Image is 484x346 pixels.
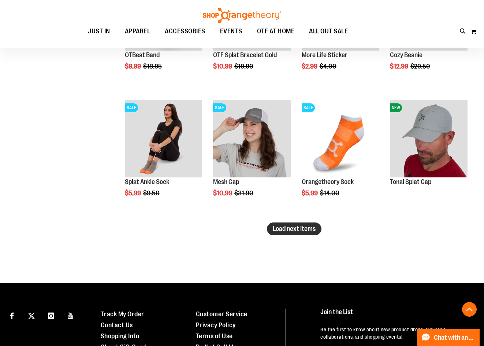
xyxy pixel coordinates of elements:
[320,309,471,322] h4: Join the List
[5,309,18,321] a: Visit our Facebook page
[45,309,57,321] a: Visit our Instagram page
[121,96,206,216] div: product
[213,51,277,59] a: OTF Splat Bracelet Gold
[302,100,379,178] a: Product image for Orangetheory SockSALE
[209,96,294,216] div: product
[101,321,133,329] a: Contact Us
[64,309,77,321] a: Visit our Youtube page
[390,51,422,59] a: Cozy Beanie
[390,100,468,178] a: Product image for Grey Tonal Splat CapNEW
[302,103,315,112] span: SALE
[213,178,239,185] a: Mesh Cap
[213,103,226,112] span: SALE
[320,326,471,341] p: Be the first to know about new product drops, exclusive collaborations, and shopping events!
[309,23,348,40] span: ALL OUT SALE
[390,63,409,70] span: $12.99
[165,23,205,40] span: ACCESSORIES
[143,189,161,197] span: $9.50
[101,332,139,340] a: Shopping Info
[302,63,319,70] span: $2.99
[390,100,468,177] img: Product image for Grey Tonal Splat Cap
[213,189,233,197] span: $10.99
[125,51,160,59] a: OTBeat Band
[417,329,480,346] button: Chat with an Expert
[25,309,38,321] a: Visit our X page
[125,178,169,185] a: Splat Ankle Sock
[320,189,340,197] span: $14.00
[196,332,233,340] a: Terms of Use
[302,51,347,59] a: More Life Sticker
[101,310,144,318] a: Track My Order
[390,178,431,185] a: Tonal Splat Cap
[213,100,291,177] img: Product image for Orangetheory Mesh Cap
[125,63,142,70] span: $9.99
[234,63,254,70] span: $19.90
[234,189,254,197] span: $31.90
[213,63,233,70] span: $10.99
[196,321,236,329] a: Privacy Policy
[28,313,35,319] img: Twitter
[273,225,316,232] span: Load next items
[125,23,150,40] span: APPAREL
[267,222,321,235] button: Load next items
[125,189,142,197] span: $5.99
[302,189,319,197] span: $5.99
[298,96,383,216] div: product
[88,23,110,40] span: JUST IN
[125,100,202,178] a: Product image for Splat Ankle SockSALE
[302,100,379,177] img: Product image for Orangetheory Sock
[257,23,295,40] span: OTF AT HOME
[434,334,475,341] span: Chat with an Expert
[125,103,138,112] span: SALE
[125,100,202,177] img: Product image for Splat Ankle Sock
[213,100,291,178] a: Product image for Orangetheory Mesh CapSALE
[390,103,402,112] span: NEW
[320,63,338,70] span: $4.00
[302,178,354,185] a: Orangetheory Sock
[410,63,431,70] span: $29.50
[202,8,282,23] img: Shop Orangetheory
[196,310,247,318] a: Customer Service
[220,23,242,40] span: EVENTS
[462,302,477,317] button: Back To Top
[143,63,163,70] span: $18.95
[386,96,471,197] div: product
